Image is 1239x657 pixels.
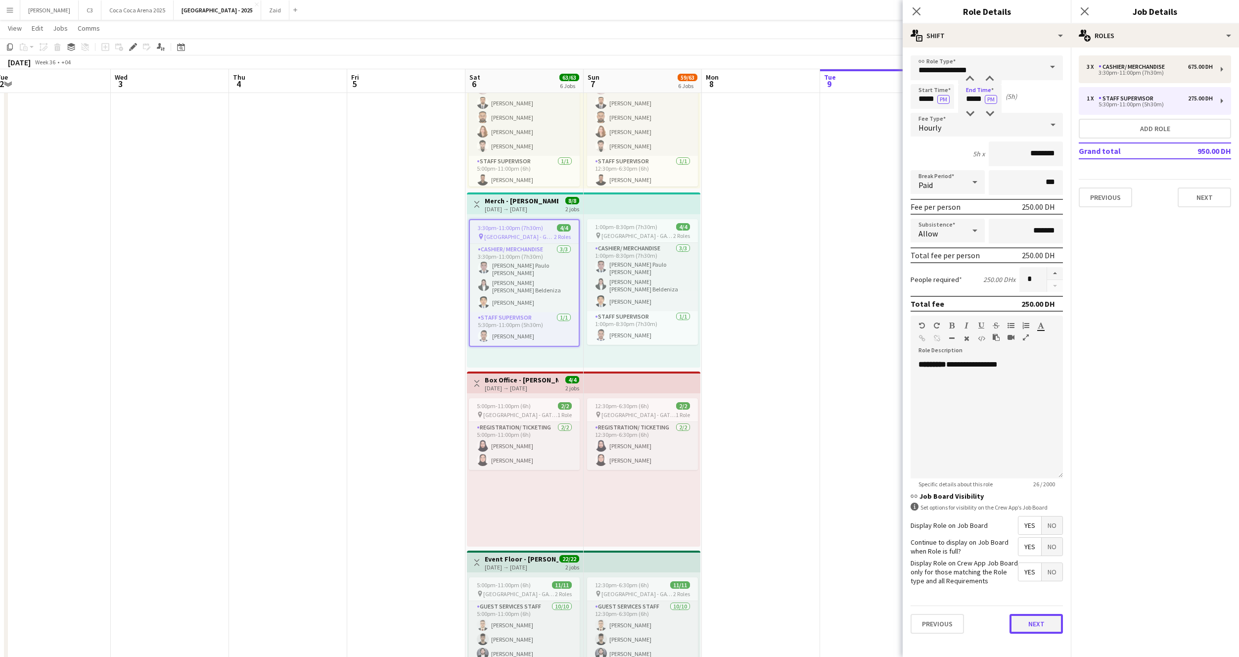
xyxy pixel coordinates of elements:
div: Total fee per person [911,250,980,260]
h3: Job Board Visibility [911,492,1063,501]
div: 675.00 DH [1188,63,1213,70]
div: 5h x [973,149,985,158]
span: Specific details about this role [911,480,1001,488]
span: 2 Roles [673,232,690,239]
div: Roles [1071,24,1239,47]
button: [PERSON_NAME] [20,0,79,20]
h3: Merch - [PERSON_NAME] [485,196,558,205]
app-card-role: Staff Supervisor1/15:30pm-11:00pm (5h30m)[PERSON_NAME] [470,312,579,346]
span: No [1042,516,1062,534]
span: No [1042,563,1062,581]
button: Text Color [1037,322,1044,329]
div: 5:30pm-11:00pm (5h30m) [1087,102,1213,107]
button: Previous [911,614,964,634]
button: Redo [933,322,940,329]
span: 2/2 [676,402,690,410]
span: Sun [588,73,599,82]
div: 2 jobs [565,563,579,571]
span: Edit [32,24,43,33]
button: Zaid [261,0,289,20]
button: PM [985,95,997,104]
app-card-role: Cashier/ Merchandise3/31:00pm-8:30pm (7h30m)[PERSON_NAME] Paulo [PERSON_NAME][PERSON_NAME] [PERSO... [587,243,698,311]
div: [DATE] [8,57,31,67]
h3: Box Office - [PERSON_NAME] [485,375,558,384]
app-card-role: Registration/ Ticketing2/25:00pm-11:00pm (6h)[PERSON_NAME][PERSON_NAME] [469,422,580,470]
span: 1:00pm-8:30pm (7h30m) [595,223,657,231]
span: 63/63 [559,74,579,81]
span: Jobs [53,24,68,33]
button: Coca Coca Arena 2025 [101,0,174,20]
span: 8/8 [565,197,579,204]
div: Cashier/ Merchandise [1099,63,1169,70]
div: +04 [61,58,71,66]
span: 11/11 [670,581,690,589]
label: Display Role on Job Board [911,521,988,530]
a: Edit [28,22,47,35]
span: 12:30pm-6:30pm (6h) [595,581,649,589]
button: Previous [1079,188,1132,207]
app-card-role: Registration/ Ticketing2/212:30pm-6:30pm (6h)[PERSON_NAME][PERSON_NAME] [587,422,698,470]
a: Jobs [49,22,72,35]
span: 4/4 [676,223,690,231]
div: 250.00 DH [1021,299,1055,309]
app-job-card: 1:00pm-8:30pm (7h30m)4/4 [GEOGRAPHIC_DATA] - GATE 72 RolesCashier/ Merchandise3/31:00pm-8:30pm (7... [587,219,698,345]
span: 4/4 [565,376,579,383]
span: 3 [113,78,128,90]
button: Bold [948,322,955,329]
span: 2/2 [558,402,572,410]
span: Tue [824,73,836,82]
span: 4/4 [557,224,571,232]
div: Shift [903,24,1071,47]
button: Insert video [1008,333,1014,341]
span: 22/22 [559,555,579,563]
span: Allow [918,229,938,238]
span: 11/11 [552,581,572,589]
div: 3 x [1087,63,1099,70]
div: 6 Jobs [678,82,697,90]
div: 5:00pm-11:00pm (6h)11/11 [GEOGRAPHIC_DATA] - GATE 72 Roles[PERSON_NAME][PERSON_NAME] [PERSON_NAME... [469,40,580,187]
span: [GEOGRAPHIC_DATA] - GATE 7 [601,232,673,239]
div: Total fee [911,299,944,309]
div: Fee per person [911,202,961,212]
span: 6 [468,78,480,90]
span: Week 36 [33,58,57,66]
span: Comms [78,24,100,33]
span: [GEOGRAPHIC_DATA] - GATE 7 [601,590,673,598]
div: (5h) [1006,92,1017,101]
span: [GEOGRAPHIC_DATA] - GATE 7 [483,411,557,419]
button: Horizontal Line [948,334,955,342]
td: 950.00 DH [1169,143,1231,159]
button: Paste as plain text [993,333,1000,341]
span: 3:30pm-11:00pm (7h30m) [478,224,543,232]
button: PM [937,95,950,104]
div: 250.00 DH x [983,275,1015,284]
span: Yes [1018,538,1041,556]
span: [GEOGRAPHIC_DATA] - GATE 7 [483,590,555,598]
div: 2 jobs [565,204,579,213]
span: Fri [351,73,359,82]
span: 9 [823,78,836,90]
span: 8 [704,78,719,90]
h3: Role Details [903,5,1071,18]
button: Fullscreen [1022,333,1029,341]
app-job-card: 12:30pm-6:30pm (6h)2/2 [GEOGRAPHIC_DATA] - GATE 71 RoleRegistration/ Ticketing2/212:30pm-6:30pm (... [587,398,698,470]
span: 2 Roles [555,590,572,598]
app-card-role: Staff Supervisor1/15:00pm-11:00pm (6h)[PERSON_NAME] [469,156,580,189]
span: Mon [706,73,719,82]
div: 1 x [1087,95,1099,102]
app-card-role: Staff Supervisor1/11:00pm-8:30pm (7h30m)[PERSON_NAME] [587,311,698,345]
div: [DATE] → [DATE] [485,384,558,392]
label: Continue to display on Job Board when Role is full? [911,538,1018,556]
span: 5:00pm-11:00pm (6h) [477,581,531,589]
span: Paid [918,180,933,190]
div: Staff Supervisor [1099,95,1157,102]
span: 4 [231,78,245,90]
button: Undo [918,322,925,329]
span: 7 [586,78,599,90]
td: Grand total [1079,143,1169,159]
a: View [4,22,26,35]
span: 1 Role [676,411,690,419]
button: [GEOGRAPHIC_DATA] - 2025 [174,0,261,20]
button: Underline [978,322,985,329]
button: Next [1010,614,1063,634]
